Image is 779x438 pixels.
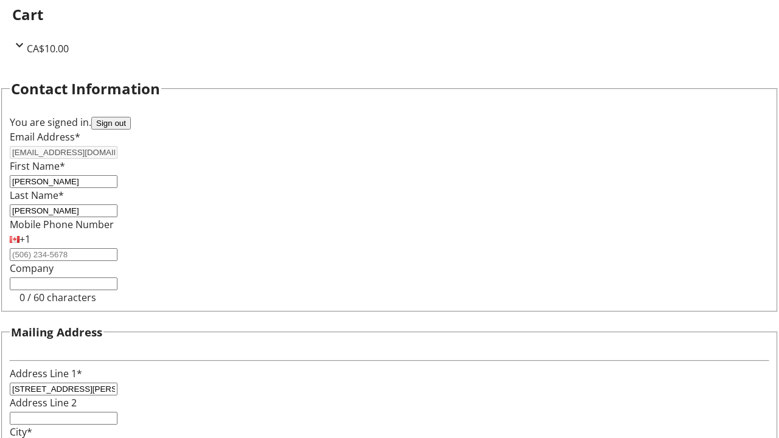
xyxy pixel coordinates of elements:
input: Address [10,383,117,395]
label: Address Line 1* [10,367,82,380]
label: Mobile Phone Number [10,218,114,231]
button: Sign out [91,117,131,130]
label: Last Name* [10,189,64,202]
h2: Contact Information [11,78,160,100]
h3: Mailing Address [11,324,102,341]
h2: Cart [12,4,767,26]
label: Email Address* [10,130,80,144]
label: First Name* [10,159,65,173]
div: You are signed in. [10,115,769,130]
input: (506) 234-5678 [10,248,117,261]
label: Company [10,262,54,275]
tr-character-limit: 0 / 60 characters [19,291,96,304]
label: Address Line 2 [10,396,77,409]
span: CA$10.00 [27,42,69,55]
